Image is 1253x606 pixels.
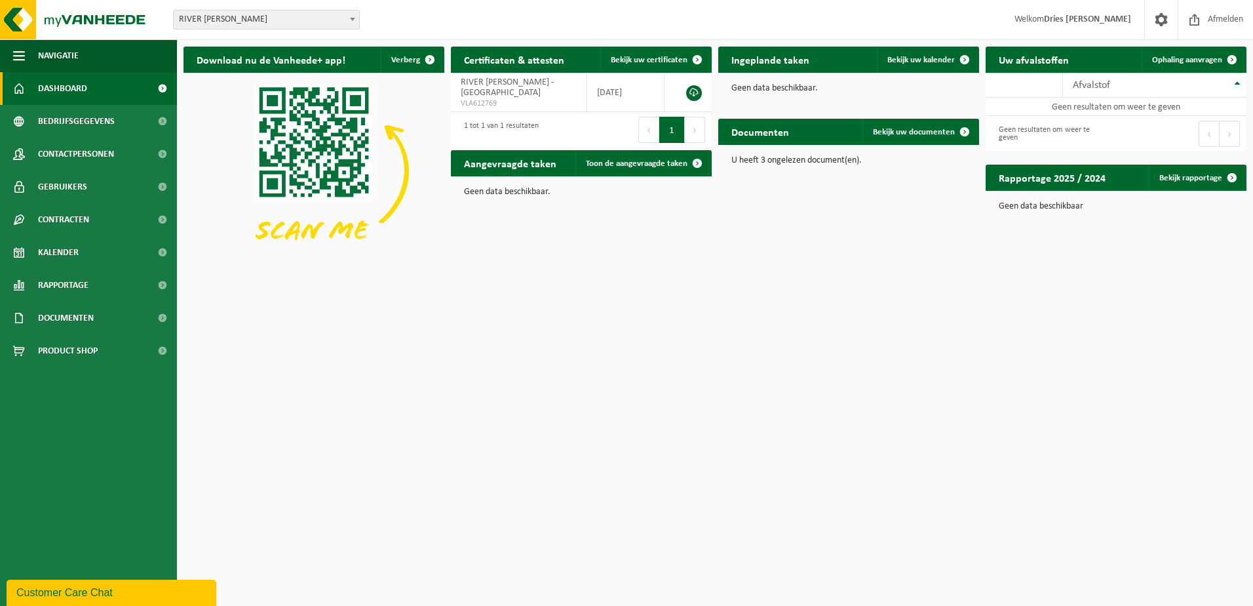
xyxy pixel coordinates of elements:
[873,128,955,136] span: Bekijk uw documenten
[174,10,359,29] span: RIVER MILLS
[183,73,444,269] img: Download de VHEPlus App
[461,98,577,109] span: VLA612769
[1073,80,1110,91] span: Afvalstof
[986,165,1119,190] h2: Rapportage 2025 / 2024
[731,156,966,165] p: U heeft 3 ongelezen document(en).
[600,47,710,73] a: Bekijk uw certificaten
[38,236,79,269] span: Kalender
[638,117,659,143] button: Previous
[381,47,443,73] button: Verberg
[38,334,98,367] span: Product Shop
[1152,56,1222,64] span: Ophaling aanvragen
[1142,47,1245,73] a: Ophaling aanvragen
[38,39,79,72] span: Navigatie
[7,577,219,606] iframe: chat widget
[611,56,687,64] span: Bekijk uw certificaten
[992,119,1109,148] div: Geen resultaten om weer te geven
[173,10,360,30] span: RIVER MILLS
[451,47,577,72] h2: Certificaten & attesten
[464,188,699,197] p: Geen data beschikbaar.
[575,150,710,176] a: Toon de aangevraagde taken
[38,203,89,236] span: Contracten
[38,269,88,302] span: Rapportage
[718,47,822,72] h2: Ingeplande taken
[38,171,87,203] span: Gebruikers
[38,302,94,334] span: Documenten
[38,138,114,171] span: Contactpersonen
[659,117,685,143] button: 1
[685,117,705,143] button: Next
[1149,165,1245,191] a: Bekijk rapportage
[461,77,554,98] span: RIVER [PERSON_NAME] - [GEOGRAPHIC_DATA]
[731,84,966,93] p: Geen data beschikbaar.
[183,47,358,72] h2: Download nu de Vanheede+ app!
[999,202,1233,211] p: Geen data beschikbaar
[391,56,420,64] span: Verberg
[1220,121,1240,147] button: Next
[986,47,1082,72] h2: Uw afvalstoffen
[862,119,978,145] a: Bekijk uw documenten
[451,150,569,176] h2: Aangevraagde taken
[887,56,955,64] span: Bekijk uw kalender
[1044,14,1131,24] strong: Dries [PERSON_NAME]
[457,115,539,144] div: 1 tot 1 van 1 resultaten
[586,159,687,168] span: Toon de aangevraagde taken
[587,73,665,112] td: [DATE]
[718,119,802,144] h2: Documenten
[986,98,1246,116] td: Geen resultaten om weer te geven
[877,47,978,73] a: Bekijk uw kalender
[38,105,115,138] span: Bedrijfsgegevens
[1199,121,1220,147] button: Previous
[38,72,87,105] span: Dashboard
